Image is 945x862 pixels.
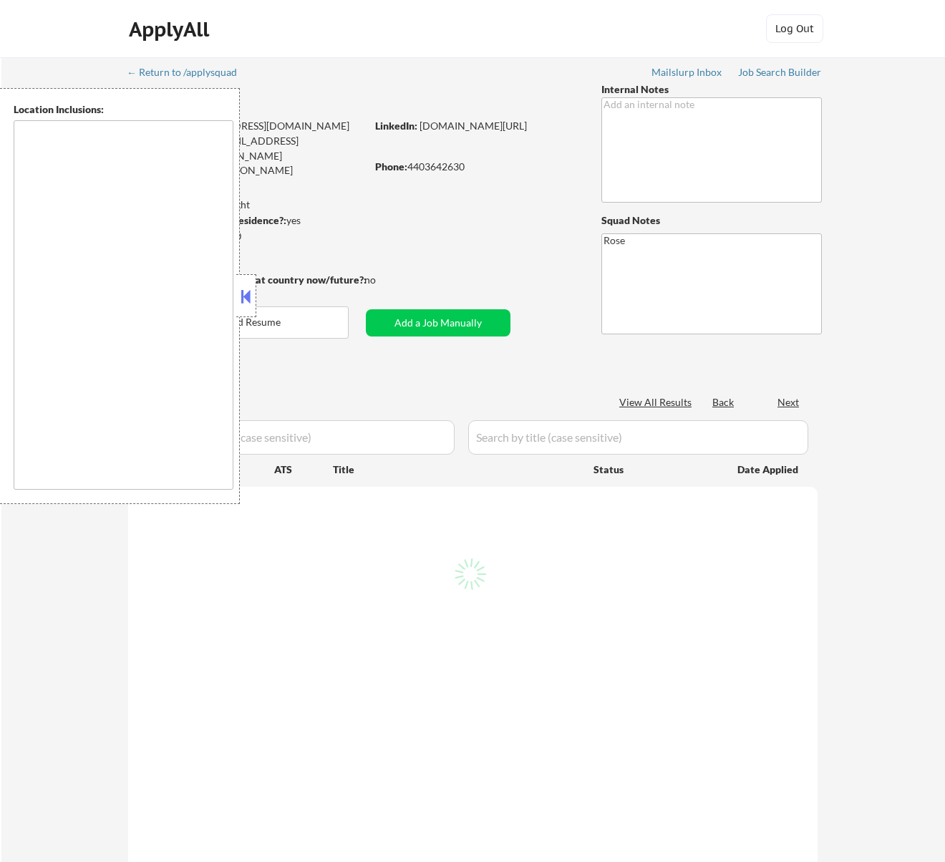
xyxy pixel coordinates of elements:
div: ATS [274,463,333,477]
a: ← Return to /applysquad [127,67,251,81]
div: Date Applied [737,463,800,477]
div: 4403642630 [375,160,578,174]
div: [PERSON_NAME] [128,93,422,111]
input: Search by title (case sensitive) [468,420,808,455]
div: Title [333,463,580,477]
div: Location Inclusions: [14,102,234,117]
div: Internal Notes [601,82,822,97]
button: Add a Job Manually [366,309,510,336]
button: Log Out [766,14,823,43]
div: Status [593,456,717,482]
div: Next [777,395,800,410]
a: Mailslurp Inbox [651,67,723,81]
div: Back [712,395,735,410]
strong: Phone: [375,160,407,173]
div: View All Results [619,395,696,410]
a: [DOMAIN_NAME][URL] [420,120,527,132]
div: Job Search Builder [738,67,822,77]
div: ← Return to /applysquad [127,67,251,77]
strong: LinkedIn: [375,120,417,132]
div: ApplyAll [129,17,213,42]
input: Search by company (case sensitive) [132,420,455,455]
div: no [364,273,405,287]
div: Mailslurp Inbox [651,67,723,77]
div: Squad Notes [601,213,822,228]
